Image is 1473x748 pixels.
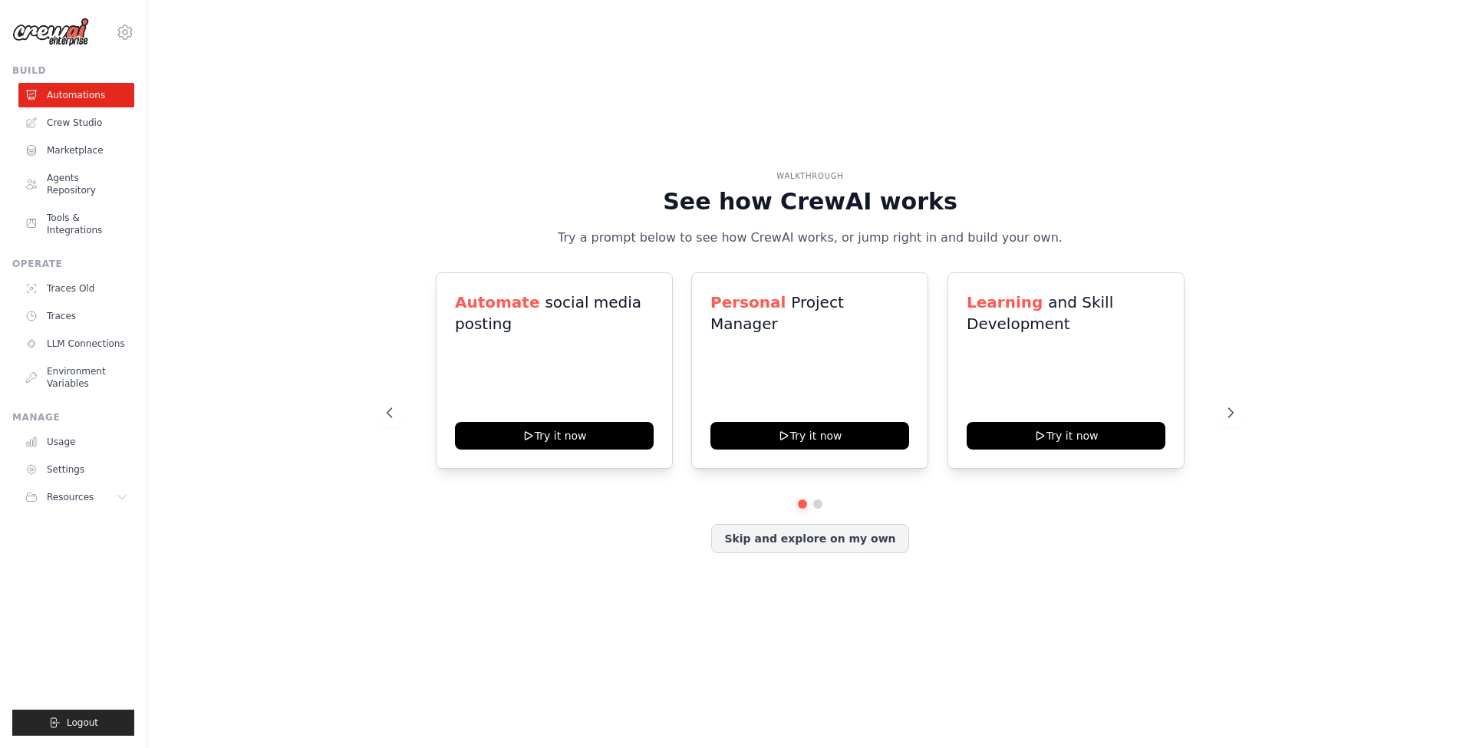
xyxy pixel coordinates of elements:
img: Logo [12,18,89,47]
a: Usage [18,430,134,454]
h1: See how CrewAI works [387,188,1234,216]
div: WALKTHROUGH [387,170,1234,182]
a: Settings [18,457,134,482]
p: Try a prompt below to see how CrewAI works, or jump right in and build your own. [552,228,1068,248]
a: Environment Variables [18,359,134,396]
a: Agents Repository [18,166,134,203]
span: Personal [710,293,786,311]
a: Tools & Integrations [18,206,134,242]
button: Try it now [455,422,654,450]
a: Traces Old [18,276,134,301]
div: Operate [12,258,134,270]
span: Resources [47,491,94,503]
span: Automate [455,293,539,311]
span: social media posting [455,293,641,333]
a: Automations [18,83,134,107]
button: Resources [18,485,134,509]
span: Logout [67,717,98,729]
a: Crew Studio [18,110,134,135]
div: Manage [12,411,134,423]
button: Logout [12,710,134,736]
a: Marketplace [18,138,134,163]
span: and Skill Development [967,293,1113,333]
button: Try it now [967,422,1165,450]
button: Try it now [710,422,909,450]
span: Learning [967,293,1043,311]
a: Traces [18,304,134,328]
div: Build [12,64,134,77]
button: Skip and explore on my own [711,524,908,553]
a: LLM Connections [18,331,134,356]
